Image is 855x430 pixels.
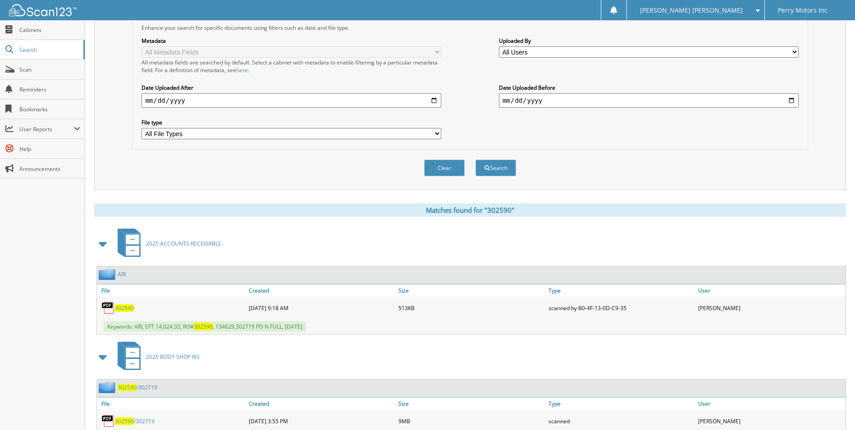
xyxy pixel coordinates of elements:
[696,412,846,430] div: [PERSON_NAME]
[396,412,546,430] div: 9MB
[104,321,306,332] span: Keywords: ARI, EFT 14,024.33, RO# , 134629,302719 PD N FULL, [DATE]
[19,26,80,34] span: Cabinets
[19,86,80,93] span: Reminders
[247,398,396,410] a: Created
[546,398,696,410] a: Type
[97,284,247,297] a: File
[146,353,199,361] span: 2025 BODY SHOP RO
[778,8,828,13] span: Perry Motors Inc
[19,66,80,73] span: Scan
[101,414,115,428] img: PDF.png
[476,160,516,176] button: Search
[236,66,248,74] a: here
[142,93,441,108] input: start
[112,339,199,375] a: 2025 BODY SHOP RO
[19,165,80,173] span: Announcements
[94,203,846,217] div: Matches found for "302590"
[546,299,696,317] div: scanned by B0-4F-13-0D-C9-35
[137,24,803,32] div: Enhance your search for specific documents using filters such as date and file type.
[19,46,79,54] span: Search
[640,8,743,13] span: [PERSON_NAME] [PERSON_NAME]
[146,240,221,247] span: 2025 ACCOUNTS RECEIVABLE
[810,387,855,430] iframe: Chat Widget
[19,125,74,133] span: User Reports
[247,299,396,317] div: [DATE] 9:18 AM
[194,323,213,330] span: 302590
[546,284,696,297] a: Type
[546,412,696,430] div: scanned
[499,37,799,45] label: Uploaded By
[142,119,441,126] label: File type
[247,412,396,430] div: [DATE] 3:55 PM
[142,59,441,74] div: All metadata fields are searched by default. Select a cabinet with metadata to enable filtering b...
[118,384,137,391] span: 302590
[142,37,441,45] label: Metadata
[115,417,134,425] span: 302590
[696,398,846,410] a: User
[19,105,80,113] span: Bookmarks
[499,84,799,91] label: Date Uploaded Before
[101,301,115,315] img: PDF.png
[424,160,465,176] button: Clear
[396,284,546,297] a: Size
[499,93,799,108] input: end
[99,269,118,280] img: folder2.png
[142,84,441,91] label: Date Uploaded After
[396,299,546,317] div: 513KB
[112,226,221,261] a: 2025 ACCOUNTS RECEIVABLE
[97,398,247,410] a: File
[696,284,846,297] a: User
[19,145,80,153] span: Help
[115,304,134,312] a: 302590
[247,284,396,297] a: Created
[396,398,546,410] a: Size
[696,299,846,317] div: [PERSON_NAME]
[115,417,155,425] a: 302590/302719
[118,270,126,278] a: ARI
[118,384,157,391] a: 302590/302719
[9,4,77,16] img: scan123-logo-white.svg
[99,382,118,393] img: folder2.png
